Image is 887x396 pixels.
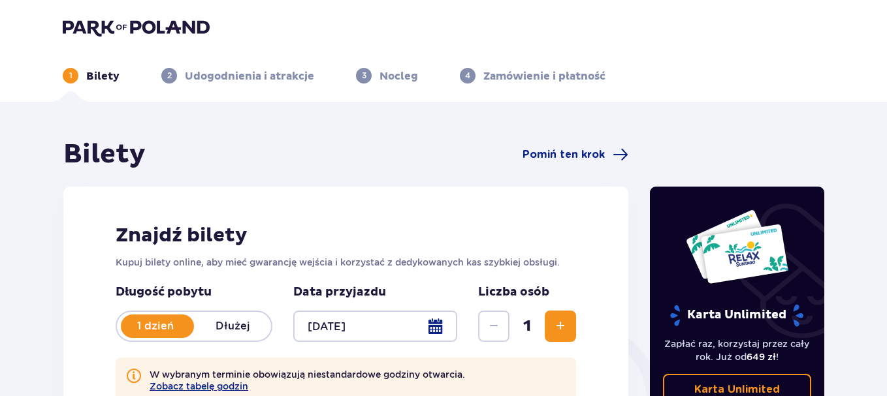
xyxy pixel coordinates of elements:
span: Pomiń ten krok [523,147,605,162]
p: Długość pobytu [116,284,272,300]
p: Kupuj bilety online, aby mieć gwarancję wejścia i korzystać z dedykowanych kas szybkiej obsługi. [116,256,576,269]
p: Udogodnienia i atrakcje [185,69,314,84]
div: 1Bilety [63,68,120,84]
p: Liczba osób [478,284,549,300]
p: 1 dzień [117,319,194,333]
h1: Bilety [63,138,146,171]
div: 4Zamówienie i płatność [460,68,605,84]
button: Zmniejsz [478,311,509,342]
div: 2Udogodnienia i atrakcje [161,68,314,84]
p: 3 [362,70,366,82]
p: Zapłać raz, korzystaj przez cały rok. Już od ! [663,337,812,363]
p: Zamówienie i płatność [483,69,605,84]
a: Pomiń ten krok [523,147,628,162]
span: 649 zł [747,352,776,362]
span: 1 [512,316,542,336]
p: 2 [167,70,172,82]
p: 4 [465,70,470,82]
p: Dłużej [194,319,271,333]
p: Data przyjazdu [293,284,386,300]
div: 3Nocleg [356,68,418,84]
p: Nocleg [379,69,418,84]
button: Zwiększ [545,311,576,342]
p: W wybranym terminie obowiązują niestandardowe godziny otwarcia. [150,368,465,391]
p: Bilety [86,69,120,84]
button: Zobacz tabelę godzin [150,381,248,391]
h2: Znajdź bilety [116,223,576,248]
img: Park of Poland logo [63,18,210,37]
p: 1 [69,70,73,82]
p: Karta Unlimited [669,304,805,327]
img: Dwie karty całoroczne do Suntago z napisem 'UNLIMITED RELAX', na białym tle z tropikalnymi liśćmi... [685,209,789,284]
